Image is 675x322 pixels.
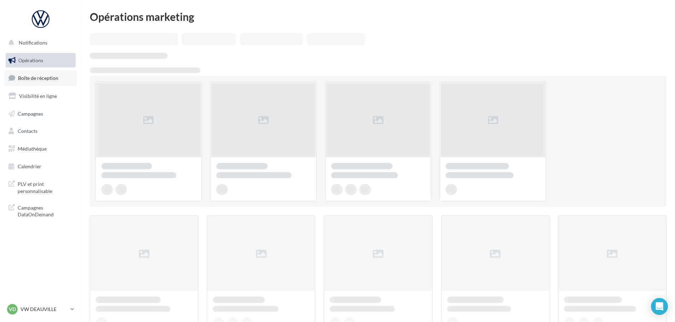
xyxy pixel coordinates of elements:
span: Calendrier [18,163,41,169]
span: Contacts [18,128,37,134]
span: Boîte de réception [18,75,58,81]
span: Campagnes DataOnDemand [18,203,73,218]
span: Opérations [18,57,43,63]
a: Contacts [4,124,77,139]
span: VD [9,306,16,313]
div: Opérations marketing [90,11,667,22]
span: Campagnes [18,110,43,116]
a: Opérations [4,53,77,68]
span: PLV et print personnalisable [18,179,73,194]
a: Boîte de réception [4,70,77,86]
a: Visibilité en ligne [4,89,77,104]
a: Médiathèque [4,141,77,156]
button: Notifications [4,35,74,50]
span: Visibilité en ligne [19,93,57,99]
p: VW DEAUVILLE [20,306,67,313]
a: Calendrier [4,159,77,174]
a: Campagnes DataOnDemand [4,200,77,221]
a: VD VW DEAUVILLE [6,303,76,316]
span: Notifications [19,40,47,46]
div: Open Intercom Messenger [651,298,668,315]
span: Médiathèque [18,146,47,152]
a: Campagnes [4,106,77,121]
a: PLV et print personnalisable [4,176,77,197]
